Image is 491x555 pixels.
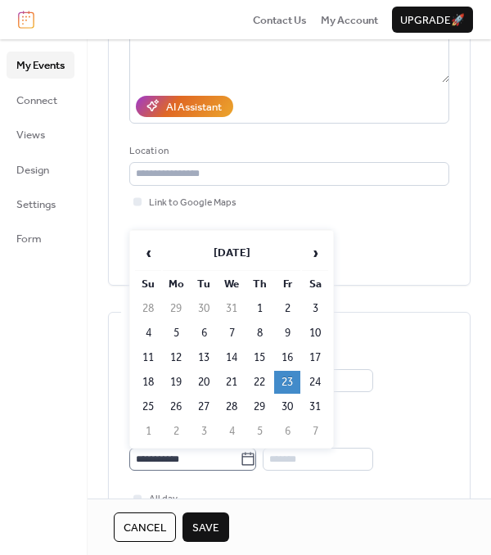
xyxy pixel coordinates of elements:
[191,395,217,418] td: 27
[135,346,161,369] td: 11
[303,237,327,269] span: ›
[163,322,189,345] td: 5
[274,297,300,320] td: 2
[191,420,217,443] td: 3
[302,420,328,443] td: 7
[246,322,273,345] td: 8
[135,273,161,296] th: Su
[246,395,273,418] td: 29
[129,143,446,160] div: Location
[274,322,300,345] td: 9
[246,297,273,320] td: 1
[136,96,233,117] button: AI Assistant
[136,237,160,269] span: ‹
[163,346,189,369] td: 12
[182,512,229,542] button: Save
[218,420,245,443] td: 4
[7,225,74,251] a: Form
[392,7,473,33] button: Upgrade🚀
[302,297,328,320] td: 3
[400,12,465,29] span: Upgrade 🚀
[263,432,284,449] span: Time
[149,491,178,508] span: All day
[191,273,217,296] th: Tu
[253,12,307,29] span: Contact Us
[246,273,273,296] th: Th
[246,346,273,369] td: 15
[274,420,300,443] td: 6
[163,395,189,418] td: 26
[218,322,245,345] td: 7
[302,273,328,296] th: Sa
[218,371,245,394] td: 21
[135,322,161,345] td: 4
[191,322,217,345] td: 6
[135,395,161,418] td: 25
[124,520,166,536] span: Cancel
[191,297,217,320] td: 30
[191,371,217,394] td: 20
[218,297,245,320] td: 31
[18,11,34,29] img: logo
[7,191,74,217] a: Settings
[163,297,189,320] td: 29
[274,371,300,394] td: 23
[163,236,300,271] th: [DATE]
[191,346,217,369] td: 13
[302,346,328,369] td: 17
[16,57,65,74] span: My Events
[16,127,45,143] span: Views
[163,371,189,394] td: 19
[16,196,56,213] span: Settings
[246,420,273,443] td: 5
[192,520,219,536] span: Save
[7,52,74,78] a: My Events
[321,11,378,28] a: My Account
[163,273,189,296] th: Mo
[274,273,300,296] th: Fr
[218,346,245,369] td: 14
[302,322,328,345] td: 10
[16,162,49,178] span: Design
[135,297,161,320] td: 28
[218,395,245,418] td: 28
[274,395,300,418] td: 30
[218,273,245,296] th: We
[302,395,328,418] td: 31
[321,12,378,29] span: My Account
[135,371,161,394] td: 18
[253,11,307,28] a: Contact Us
[246,371,273,394] td: 22
[302,371,328,394] td: 24
[149,195,236,211] span: Link to Google Maps
[7,121,74,147] a: Views
[16,92,57,109] span: Connect
[16,231,42,247] span: Form
[274,346,300,369] td: 16
[135,420,161,443] td: 1
[7,156,74,183] a: Design
[163,420,189,443] td: 2
[7,87,74,113] a: Connect
[166,99,222,115] div: AI Assistant
[114,512,176,542] button: Cancel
